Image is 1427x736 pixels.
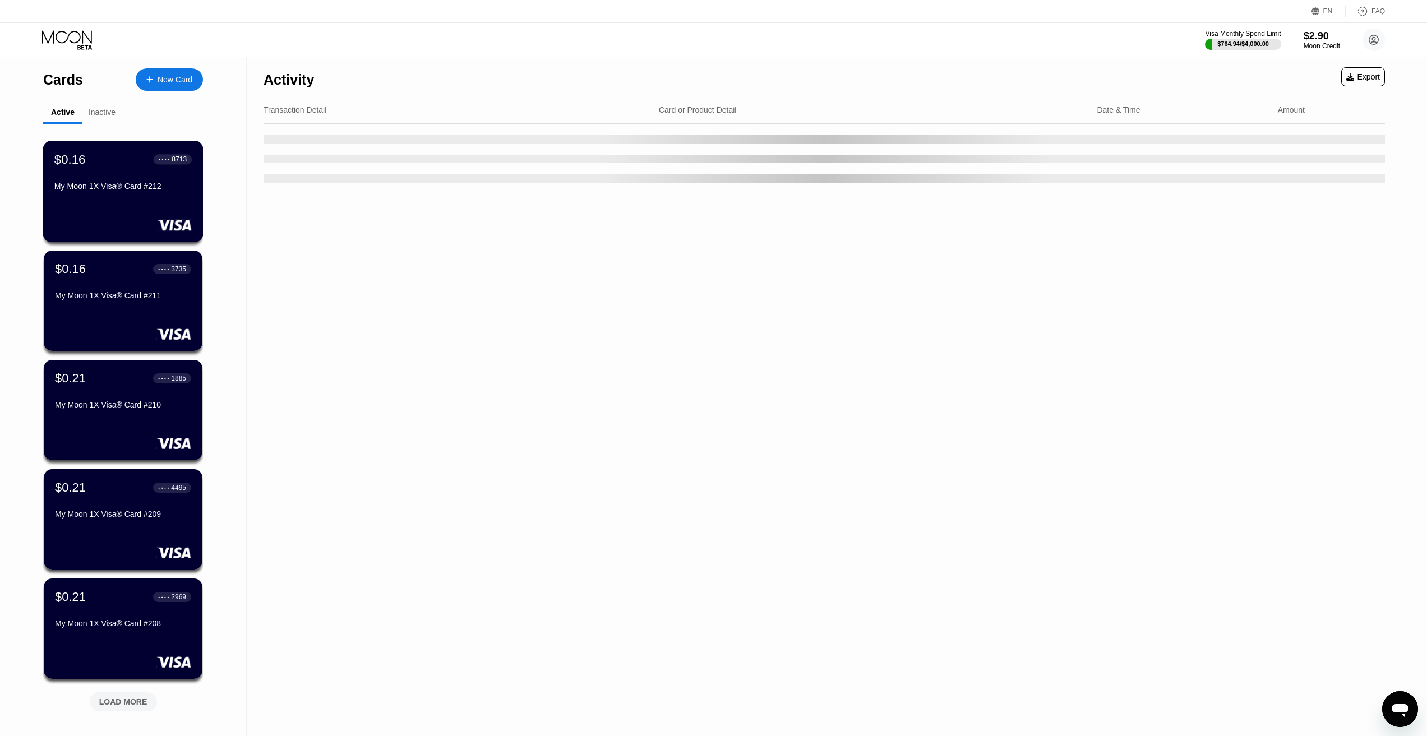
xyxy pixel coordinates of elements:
[54,152,86,166] div: $0.16
[136,68,203,91] div: New Card
[55,371,86,386] div: $0.21
[1371,7,1385,15] div: FAQ
[55,619,191,628] div: My Moon 1X Visa® Card #208
[44,578,202,679] div: $0.21● ● ● ●2969My Moon 1X Visa® Card #208
[172,155,187,163] div: 8713
[1311,6,1346,17] div: EN
[1382,691,1418,727] iframe: Mesajlaşma penceresini başlatma düğmesi
[1304,30,1340,50] div: $2.90Moon Credit
[1346,6,1385,17] div: FAQ
[81,688,165,711] div: LOAD MORE
[55,480,86,495] div: $0.21
[1217,40,1269,47] div: $764.94 / $4,000.00
[1205,30,1281,38] div: Visa Monthly Spend Limit
[89,108,116,117] div: Inactive
[55,262,86,276] div: $0.16
[171,484,186,492] div: 4495
[1346,72,1380,81] div: Export
[1278,105,1305,114] div: Amount
[158,486,169,489] div: ● ● ● ●
[264,105,326,114] div: Transaction Detail
[54,182,192,191] div: My Moon 1X Visa® Card #212
[1097,105,1140,114] div: Date & Time
[158,75,192,85] div: New Card
[43,72,83,88] div: Cards
[55,590,86,604] div: $0.21
[1304,42,1340,50] div: Moon Credit
[1205,30,1281,50] div: Visa Monthly Spend Limit$764.94/$4,000.00
[158,267,169,271] div: ● ● ● ●
[171,593,186,601] div: 2969
[44,251,202,351] div: $0.16● ● ● ●3735My Moon 1X Visa® Card #211
[44,141,202,242] div: $0.16● ● ● ●8713My Moon 1X Visa® Card #212
[55,291,191,300] div: My Moon 1X Visa® Card #211
[1304,30,1340,42] div: $2.90
[171,374,186,382] div: 1885
[1341,67,1385,86] div: Export
[55,400,191,409] div: My Moon 1X Visa® Card #210
[659,105,737,114] div: Card or Product Detail
[1323,7,1333,15] div: EN
[99,697,147,707] div: LOAD MORE
[158,377,169,380] div: ● ● ● ●
[159,158,170,161] div: ● ● ● ●
[264,72,314,88] div: Activity
[44,469,202,570] div: $0.21● ● ● ●4495My Moon 1X Visa® Card #209
[51,108,75,117] div: Active
[158,595,169,599] div: ● ● ● ●
[44,360,202,460] div: $0.21● ● ● ●1885My Moon 1X Visa® Card #210
[171,265,186,273] div: 3735
[55,510,191,519] div: My Moon 1X Visa® Card #209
